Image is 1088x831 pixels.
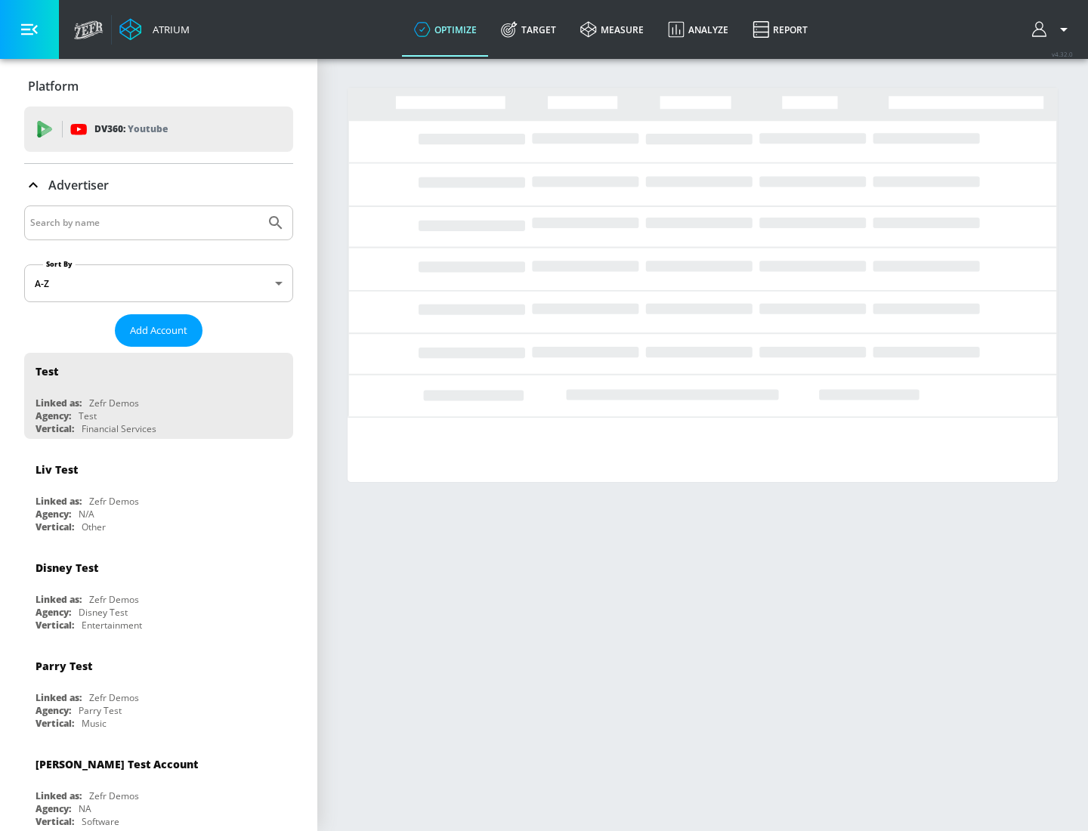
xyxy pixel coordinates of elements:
[402,2,489,57] a: optimize
[740,2,820,57] a: Report
[24,549,293,635] div: Disney TestLinked as:Zefr DemosAgency:Disney TestVertical:Entertainment
[36,606,71,619] div: Agency:
[28,78,79,94] p: Platform
[82,521,106,533] div: Other
[115,314,202,347] button: Add Account
[79,704,122,717] div: Parry Test
[79,606,128,619] div: Disney Test
[568,2,656,57] a: measure
[89,593,139,606] div: Zefr Demos
[36,495,82,508] div: Linked as:
[24,353,293,439] div: TestLinked as:Zefr DemosAgency:TestVertical:Financial Services
[79,802,91,815] div: NA
[48,177,109,193] p: Advertiser
[36,717,74,730] div: Vertical:
[128,121,168,137] p: Youtube
[43,259,76,269] label: Sort By
[36,521,74,533] div: Vertical:
[24,65,293,107] div: Platform
[89,495,139,508] div: Zefr Demos
[36,704,71,717] div: Agency:
[79,508,94,521] div: N/A
[82,815,119,828] div: Software
[119,18,190,41] a: Atrium
[36,462,78,477] div: Liv Test
[36,397,82,409] div: Linked as:
[489,2,568,57] a: Target
[36,422,74,435] div: Vertical:
[36,659,92,673] div: Parry Test
[130,322,187,339] span: Add Account
[36,691,82,704] div: Linked as:
[36,789,82,802] div: Linked as:
[82,619,142,632] div: Entertainment
[89,397,139,409] div: Zefr Demos
[24,107,293,152] div: DV360: Youtube
[1052,50,1073,58] span: v 4.32.0
[24,451,293,537] div: Liv TestLinked as:Zefr DemosAgency:N/AVertical:Other
[94,121,168,137] p: DV360:
[36,802,71,815] div: Agency:
[24,647,293,734] div: Parry TestLinked as:Zefr DemosAgency:Parry TestVertical:Music
[36,815,74,828] div: Vertical:
[36,561,98,575] div: Disney Test
[36,619,74,632] div: Vertical:
[79,409,97,422] div: Test
[147,23,190,36] div: Atrium
[82,422,156,435] div: Financial Services
[36,409,71,422] div: Agency:
[82,717,107,730] div: Music
[36,364,58,378] div: Test
[89,691,139,704] div: Zefr Demos
[36,593,82,606] div: Linked as:
[656,2,740,57] a: Analyze
[89,789,139,802] div: Zefr Demos
[30,213,259,233] input: Search by name
[24,264,293,302] div: A-Z
[24,164,293,206] div: Advertiser
[36,508,71,521] div: Agency:
[36,757,198,771] div: [PERSON_NAME] Test Account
